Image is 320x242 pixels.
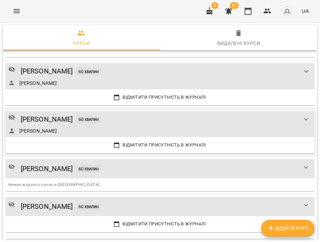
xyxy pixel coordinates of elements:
a: [PERSON_NAME] [21,66,73,77]
span: 2 [211,2,218,9]
svg: Приватний урок [8,201,15,208]
span: Відмітити присутність в Журналі [10,141,310,149]
span: 60 хвилин [76,69,101,74]
button: Додати Курс [261,220,314,236]
span: 60 хвилин [76,116,101,122]
button: show more [298,111,314,128]
a: [PERSON_NAME] [19,127,57,134]
svg: Приватний урок [8,114,15,121]
span: Відмітити присутність в Журналі [10,93,310,101]
button: Відмітити присутність в Журналі [8,140,312,150]
a: [PERSON_NAME] [21,163,73,174]
button: show more [298,197,314,214]
div: Видалені курси [217,39,260,47]
span: 60 хвилин [76,204,101,209]
img: avatar_s.png [282,6,292,16]
button: UA [299,5,312,17]
button: Menu [8,3,25,19]
button: show more [298,159,314,176]
div: Курси [73,39,90,47]
button: Відмітити присутність в Журналі [8,92,312,102]
button: show more [298,63,314,80]
svg: Приватний урок [8,163,15,170]
svg: Приватний урок [8,66,15,73]
span: Додати Курс [267,224,309,232]
span: 60 хвилин [76,166,101,172]
a: [PERSON_NAME] [19,80,57,87]
a: [PERSON_NAME] [21,201,73,212]
button: Відмітити присутність в Журналі [8,219,312,229]
span: Відмітити присутність в Журналі [10,220,310,228]
span: Немає жодного уроку в [GEOGRAPHIC_DATA] [8,182,99,187]
span: 81 [230,2,239,9]
span: UA [302,7,309,15]
a: [PERSON_NAME] [21,114,73,125]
